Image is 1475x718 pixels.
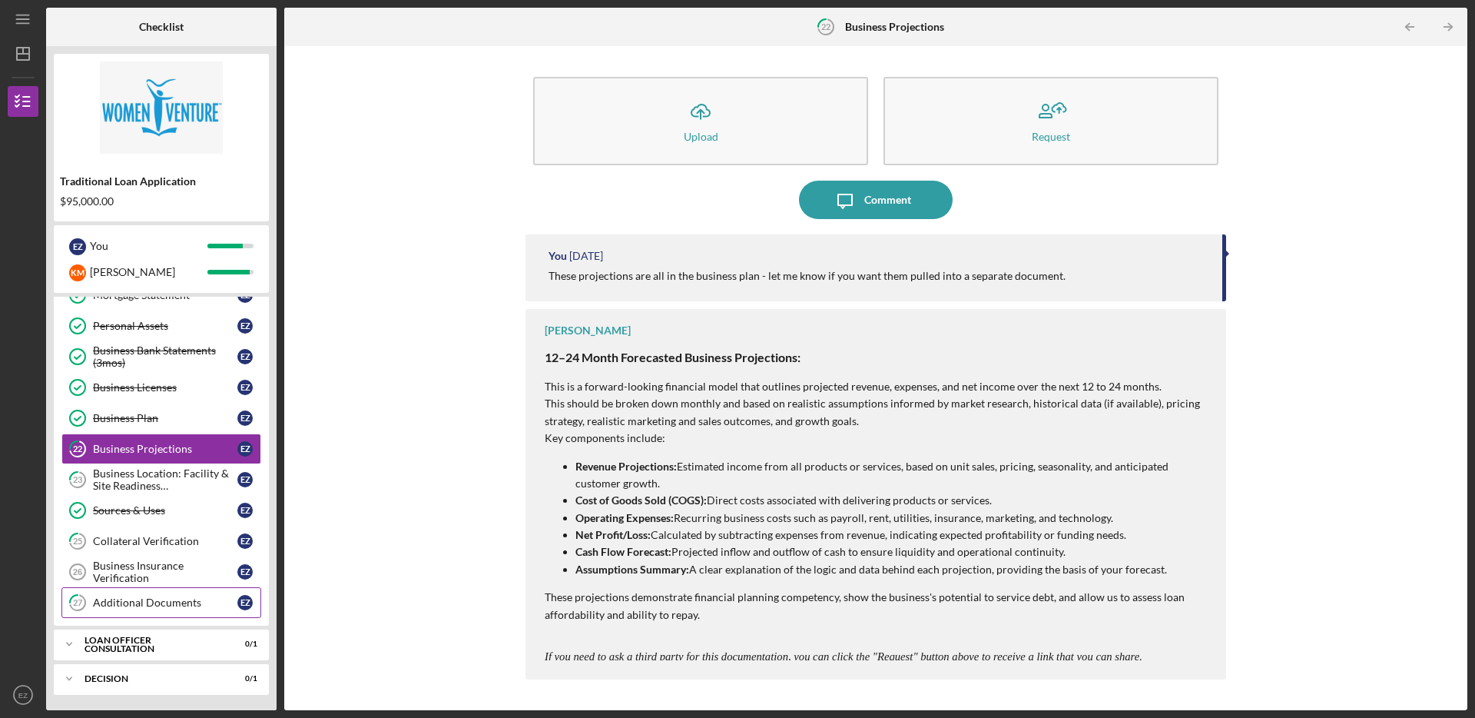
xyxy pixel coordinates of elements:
tspan: 27 [73,598,83,608]
p: Estimated income from all products or services, based on unit sales, pricing, seasonality, and an... [575,458,1211,493]
a: 25Collateral VerificationEZ [61,526,261,557]
div: Traditional Loan Application [60,175,263,188]
div: E Z [237,564,253,580]
div: Additional Documents [93,597,237,609]
a: Personal AssetsEZ [61,311,261,341]
strong: Assumptions Summary: [575,563,689,576]
strong: Cost of Goods Sold (COGS): [575,494,707,507]
div: Business Plan [93,412,237,424]
b: Checklist [139,21,184,33]
button: Comment [799,181,953,219]
button: Upload [533,77,868,165]
text: EZ [18,691,28,700]
div: Business Insurance Verification [93,560,237,584]
div: E Z [237,595,253,610]
div: Decision [85,674,219,683]
div: E Z [69,238,86,255]
tspan: 22 [821,22,830,32]
div: Personal Assets [93,320,237,332]
button: Request [883,77,1218,165]
div: E Z [237,349,253,364]
a: Sources & UsesEZ [61,495,261,526]
strong: Cash Flow Forecast: [575,545,671,558]
strong: Operating Expenses: [575,511,674,524]
div: K M [69,264,86,281]
a: 26Business Insurance VerificationEZ [61,557,261,587]
a: Business PlanEZ [61,403,261,434]
b: Business Projections [845,21,944,33]
img: Product logo [54,61,269,154]
a: 22Business ProjectionsEZ [61,434,261,464]
div: Business Licenses [93,381,237,394]
strong: Net Profit/Loss: [575,528,651,541]
p: Key components include: [545,430,1211,447]
tspan: 22 [73,444,82,454]
p: Projected inflow and outflow of cash to ensure liquidity and operational continuity. [575,543,1211,560]
div: 0 / 1 [230,640,257,649]
p: This is a forward-looking financial model that outlines projected revenue, expenses, and net inco... [545,378,1211,395]
div: $95,000.00 [60,195,263,208]
div: E Z [237,441,253,457]
div: Business Projections [93,443,237,455]
div: E Z [237,411,253,426]
div: E Z [237,503,253,518]
div: Comment [864,181,911,219]
div: [PERSON_NAME] [545,324,631,337]
strong: Revenue Projections: [575,460,677,473]
a: Business LicensesEZ [61,372,261,403]
div: E Z [237,380,253,395]
div: Loan Officer Consultation [85,636,219,653]
p: This should be broken down monthly and based on realistic assumptions informed by market research... [545,395,1211,430]
time: 2025-08-19 14:41 [569,250,603,262]
p: These projections demonstrate financial planning competency, show the business's potential to ser... [545,589,1211,623]
div: These projections are all in the business plan - let me know if you want them pulled into a separ... [549,270,1066,282]
div: You [549,250,567,262]
div: E Z [237,534,253,549]
p: Recurring business costs such as payroll, rent, utilities, insurance, marketing, and technology. [575,510,1211,527]
a: Business Bank Statements (3mos)EZ [61,341,261,372]
tspan: 25 [73,537,82,547]
div: Business Location: Facility & Site Readiness Documentation [93,467,237,492]
div: Request [1032,131,1070,142]
div: Sources & Uses [93,504,237,517]
p: Calculated by subtracting expenses from revenue, indicating expected profitability or funding needs. [575,527,1211,543]
tspan: 23 [73,475,82,485]
div: E Z [237,318,253,334]
em: If you need to ask a third party for this documentation, you can click the "Request" button above... [545,650,1142,663]
p: A clear explanation of the logic and data behind each projection, providing the basis of your for... [575,561,1211,578]
tspan: 26 [73,567,82,577]
div: Business Bank Statements (3mos) [93,344,237,369]
div: Upload [684,131,718,142]
strong: 12–24 Month Forecasted Business Projections: [545,350,800,364]
div: Collateral Verification [93,535,237,547]
a: 23Business Location: Facility & Site Readiness DocumentationEZ [61,464,261,495]
button: EZ [8,680,38,710]
div: 0 / 1 [230,674,257,683]
div: E Z [237,472,253,487]
p: Direct costs associated with delivering products or services. [575,492,1211,509]
a: 27Additional DocumentsEZ [61,587,261,618]
div: You [90,233,207,259]
div: [PERSON_NAME] [90,259,207,285]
